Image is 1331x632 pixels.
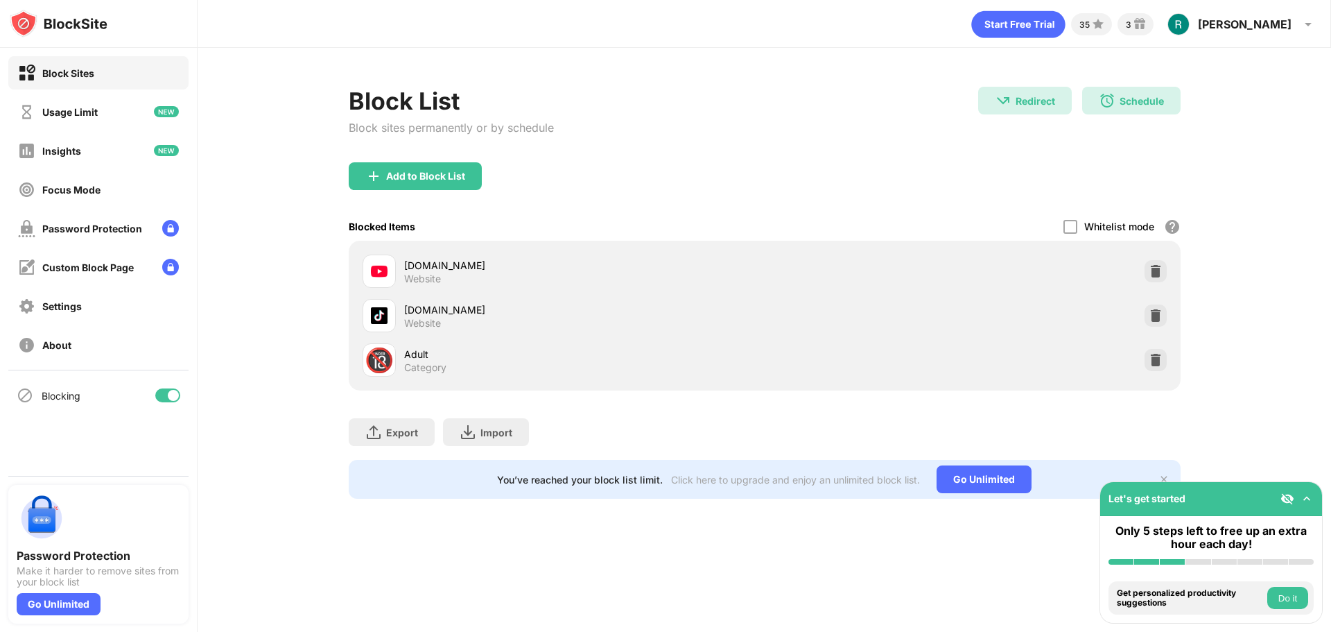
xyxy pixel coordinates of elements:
div: Go Unlimited [937,466,1032,493]
img: customize-block-page-off.svg [18,259,35,276]
img: logo-blocksite.svg [10,10,107,37]
div: Get personalized productivity suggestions [1117,588,1264,608]
img: ACg8ocJx0ngML1Zc-RZctMCi9Lge4K37D7VO8qeT3kr88Jy-eB9jTg=s96-c [1167,13,1190,35]
img: x-button.svg [1158,474,1169,485]
div: Blocked Items [349,221,415,232]
div: Only 5 steps left to free up an extra hour each day! [1108,524,1314,551]
img: push-password-protection.svg [17,493,67,543]
div: animation [971,10,1065,38]
img: password-protection-off.svg [18,220,35,237]
div: You’ve reached your block list limit. [497,474,663,486]
div: Category [404,361,446,374]
img: points-small.svg [1090,16,1106,33]
img: focus-off.svg [18,181,35,198]
img: favicons [371,307,388,324]
img: time-usage-off.svg [18,103,35,121]
img: eye-not-visible.svg [1280,492,1294,506]
img: about-off.svg [18,336,35,354]
div: Let's get started [1108,493,1185,504]
img: new-icon.svg [154,145,179,156]
div: 3 [1126,19,1131,30]
img: blocking-icon.svg [17,387,33,404]
img: favicons [371,263,388,280]
div: Website [404,273,441,285]
button: Do it [1267,587,1308,609]
img: lock-menu.svg [162,259,179,275]
div: Import [480,427,512,438]
div: Custom Block Page [42,262,134,273]
div: About [42,339,71,351]
div: Password Protection [17,549,180,563]
img: reward-small.svg [1131,16,1148,33]
div: Export [386,427,418,438]
div: [PERSON_NAME] [1198,17,1291,31]
div: [DOMAIN_NAME] [404,302,765,317]
div: 35 [1079,19,1090,30]
div: Click here to upgrade and enjoy an unlimited block list. [671,474,920,486]
div: Insights [42,145,81,157]
div: Password Protection [42,223,142,234]
img: block-on.svg [18,65,35,82]
div: Adult [404,347,765,361]
div: Redirect [1016,95,1055,107]
div: Website [404,317,441,330]
div: Block sites permanently or by schedule [349,121,554,135]
div: Go Unlimited [17,593,101,615]
div: 🔞 [365,346,394,375]
div: Usage Limit [42,106,98,118]
div: Settings [42,300,82,312]
div: Whitelist mode [1084,221,1154,232]
img: new-icon.svg [154,106,179,117]
img: settings-off.svg [18,298,35,315]
div: Block List [349,87,554,115]
img: insights-off.svg [18,142,35,160]
div: Focus Mode [42,184,101,196]
img: lock-menu.svg [162,220,179,237]
div: Block Sites [42,67,94,79]
div: Schedule [1120,95,1164,107]
div: [DOMAIN_NAME] [404,258,765,273]
div: Blocking [42,390,80,402]
div: Add to Block List [386,171,465,182]
img: omni-setup-toggle.svg [1300,492,1314,506]
div: Make it harder to remove sites from your block list [17,565,180,588]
